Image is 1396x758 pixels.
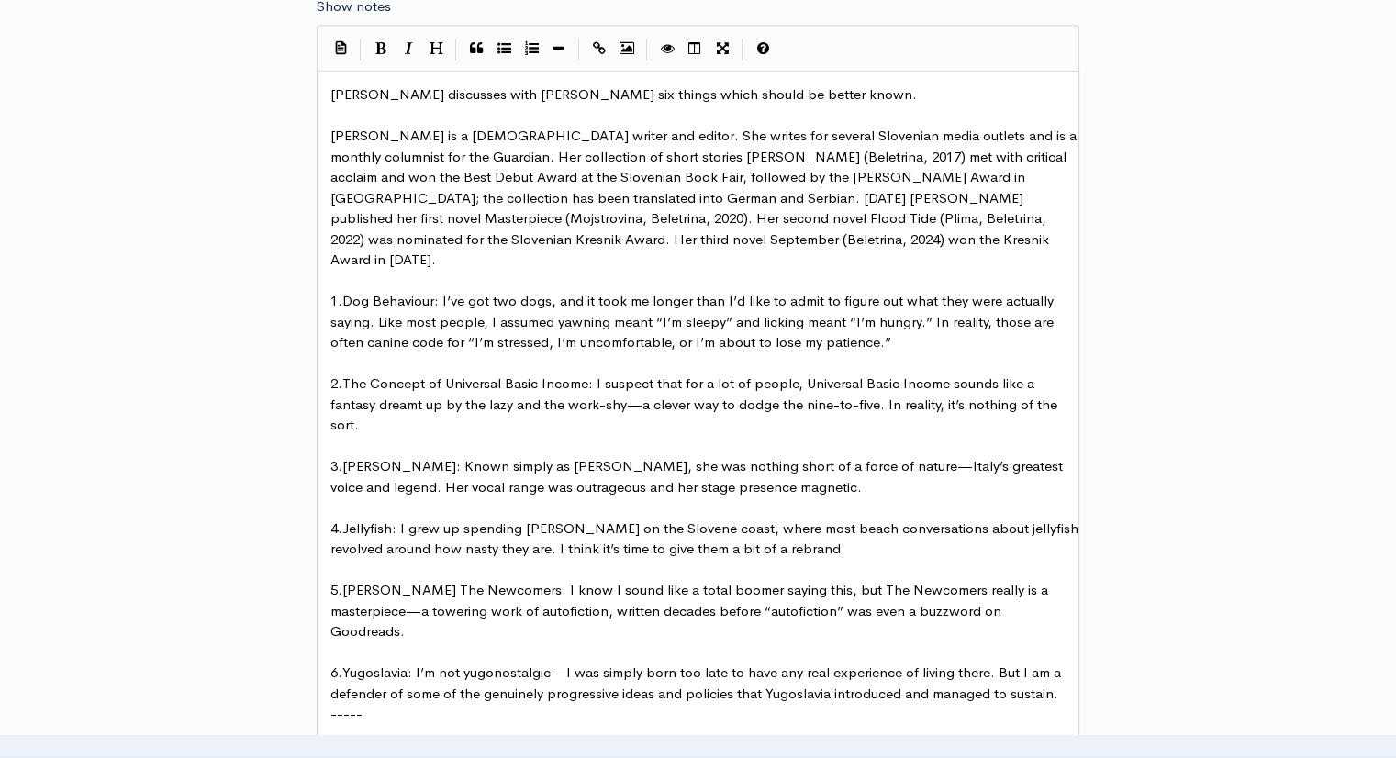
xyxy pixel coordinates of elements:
[518,35,545,62] button: Numbered List
[330,457,1067,496] span: [PERSON_NAME]: Known simply as [PERSON_NAME], she was nothing short of a force of nature—Italy’s ...
[330,127,1080,268] span: [PERSON_NAME] is a [DEMOGRAPHIC_DATA] writer and editor. She writes for several Slovenian media o...
[613,35,641,62] button: Insert Image
[330,374,342,392] span: 2.
[653,35,681,62] button: Toggle Preview
[330,581,1052,640] span: [PERSON_NAME] The Newcomers: I know I sound like a total boomer saying this, but The Newcomers re...
[586,35,613,62] button: Create Link
[455,39,457,60] i: |
[545,35,573,62] button: Insert Horizontal Line
[330,374,1061,433] span: The Concept of Universal Basic Income: I suspect that for a lot of people, Universal Basic Income...
[490,35,518,62] button: Generic List
[681,35,709,62] button: Toggle Side by Side
[742,39,743,60] i: |
[330,663,1065,702] span: Yugoslavia: I’m not yugonostalgic—I was simply born too late to have any real experience of livin...
[330,519,342,537] span: 4.
[330,85,917,103] span: [PERSON_NAME] discusses with [PERSON_NAME] six things which should be better known.
[395,35,422,62] button: Italic
[330,292,342,309] span: 1.
[646,39,648,60] i: |
[709,35,736,62] button: Toggle Fullscreen
[330,519,1082,558] span: Jellyfish: I grew up spending [PERSON_NAME] on the Slovene coast, where most beach conversations ...
[330,457,342,474] span: 3.
[330,581,342,598] span: 5.
[578,39,580,60] i: |
[360,39,362,60] i: |
[422,35,450,62] button: Heading
[330,663,342,681] span: 6.
[367,35,395,62] button: Bold
[749,35,776,62] button: Markdown Guide
[327,34,354,61] button: Insert Show Notes Template
[330,292,1057,351] span: Dog Behaviour: I’ve got two dogs, and it took me longer than I’d like to admit to figure out what...
[463,35,490,62] button: Quote
[330,705,363,722] span: -----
